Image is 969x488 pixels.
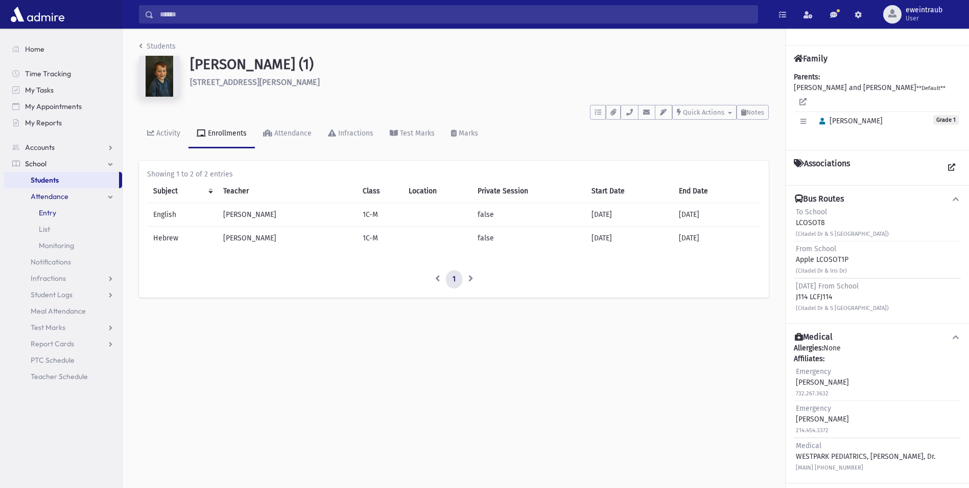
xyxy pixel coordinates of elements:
small: (Citadel Dr & S [GEOGRAPHIC_DATA]) [796,305,889,312]
a: Attendance [4,188,122,205]
a: Activity [139,120,188,148]
div: WESTPARK PEDIATRICS, [PERSON_NAME], Dr. [796,440,935,473]
a: Student Logs [4,286,122,303]
span: Quick Actions [683,108,724,116]
span: Grade 1 [933,115,959,125]
button: Quick Actions [672,105,737,120]
span: My Appointments [25,102,82,111]
span: eweintraub [906,6,942,14]
span: My Tasks [25,85,54,95]
a: Infractions [320,120,382,148]
td: false [471,227,585,250]
div: Showing 1 to 2 of 2 entries [147,169,761,180]
a: List [4,221,122,237]
b: Affiliates: [794,354,824,363]
th: Subject [147,180,217,203]
h4: Associations [794,159,850,177]
a: 1 [446,270,462,289]
div: None [794,343,961,475]
th: Private Session [471,180,585,203]
a: PTC Schedule [4,352,122,368]
th: End Date [673,180,761,203]
td: 1C-M [357,203,403,227]
a: Entry [4,205,122,221]
button: Medical [794,332,961,343]
div: J114 LCFJ114 [796,281,889,313]
td: [PERSON_NAME] [217,203,357,227]
span: Notifications [31,257,71,267]
th: Class [357,180,403,203]
span: Accounts [25,143,55,152]
span: Student Logs [31,290,73,299]
th: Location [403,180,472,203]
span: [DATE] From School [796,282,859,291]
a: Meal Attendance [4,303,122,319]
span: [PERSON_NAME] [815,117,883,125]
input: Search [154,5,758,24]
td: [PERSON_NAME] [217,227,357,250]
div: [PERSON_NAME] [796,403,849,435]
span: School [25,159,46,168]
h6: [STREET_ADDRESS][PERSON_NAME] [190,77,769,87]
h4: Medical [795,332,833,343]
span: Entry [39,208,56,217]
a: Students [4,172,119,188]
span: User [906,14,942,23]
a: Report Cards [4,336,122,352]
td: 1C-M [357,227,403,250]
div: Attendance [272,129,312,138]
small: 214.454.3372 [796,427,829,434]
div: [PERSON_NAME] [796,366,849,398]
img: AdmirePro [8,4,67,25]
div: Enrollments [206,129,247,138]
span: Test Marks [31,323,65,332]
td: false [471,203,585,227]
span: My Reports [25,118,62,127]
a: Marks [443,120,486,148]
th: Teacher [217,180,357,203]
th: Start Date [585,180,673,203]
a: Accounts [4,139,122,156]
div: Activity [154,129,180,138]
h4: Bus Routes [795,194,844,205]
a: View all Associations [942,159,961,177]
span: From School [796,245,836,253]
span: Time Tracking [25,69,71,78]
td: [DATE] [673,203,761,227]
a: School [4,156,122,172]
small: [MAIN] [PHONE_NUMBER] [796,464,863,471]
span: To School [796,208,827,216]
a: Monitoring [4,237,122,254]
a: Notifications [4,254,122,270]
small: (Citadel Dr & Iris Dr) [796,268,847,274]
a: Teacher Schedule [4,368,122,385]
div: Test Marks [398,129,435,138]
nav: breadcrumb [139,41,176,56]
h4: Family [794,54,828,63]
span: Infractions [31,274,66,283]
a: Infractions [4,270,122,286]
a: Students [139,42,176,51]
td: [DATE] [585,203,673,227]
b: Parents: [794,73,820,81]
span: Home [25,45,44,54]
div: LCOSOT8 [796,207,889,239]
span: Emergency [796,404,831,413]
small: 732.267.3632 [796,390,829,397]
span: Notes [746,108,764,116]
a: Home [4,41,122,57]
td: Hebrew [147,227,217,250]
span: Students [31,175,59,185]
button: Bus Routes [794,194,961,205]
a: Test Marks [382,120,443,148]
div: [PERSON_NAME] and [PERSON_NAME] [794,72,961,142]
span: Monitoring [39,241,74,250]
a: Enrollments [188,120,255,148]
small: (Citadel Dr & S [GEOGRAPHIC_DATA]) [796,231,889,237]
a: My Reports [4,115,122,131]
span: Attendance [31,192,68,201]
span: PTC Schedule [31,356,75,365]
div: Marks [457,129,478,138]
td: English [147,203,217,227]
h1: [PERSON_NAME] (1) [190,56,769,73]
